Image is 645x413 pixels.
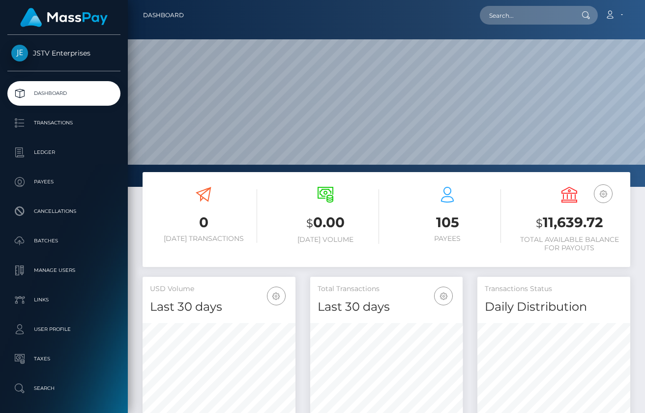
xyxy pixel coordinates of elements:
[318,284,456,294] h5: Total Transactions
[306,216,313,230] small: $
[516,213,623,233] h3: 11,639.72
[150,235,257,243] h6: [DATE] Transactions
[485,298,623,316] h4: Daily Distribution
[11,145,117,160] p: Ledger
[150,298,288,316] h4: Last 30 days
[11,352,117,366] p: Taxes
[516,236,623,252] h6: Total Available Balance for Payouts
[11,263,117,278] p: Manage Users
[7,140,120,165] a: Ledger
[150,213,257,232] h3: 0
[11,381,117,396] p: Search
[11,175,117,189] p: Payees
[7,317,120,342] a: User Profile
[394,235,501,243] h6: Payees
[11,86,117,101] p: Dashboard
[485,284,623,294] h5: Transactions Status
[7,111,120,135] a: Transactions
[150,284,288,294] h5: USD Volume
[7,376,120,401] a: Search
[11,293,117,307] p: Links
[20,8,108,27] img: MassPay Logo
[272,213,379,233] h3: 0.00
[7,347,120,371] a: Taxes
[7,170,120,194] a: Payees
[11,234,117,248] p: Batches
[11,204,117,219] p: Cancellations
[394,213,501,232] h3: 105
[480,6,572,25] input: Search...
[7,49,120,58] span: JSTV Enterprises
[7,229,120,253] a: Batches
[318,298,456,316] h4: Last 30 days
[536,216,543,230] small: $
[7,288,120,312] a: Links
[11,116,117,130] p: Transactions
[7,258,120,283] a: Manage Users
[11,322,117,337] p: User Profile
[11,45,28,61] img: JSTV Enterprises
[7,199,120,224] a: Cancellations
[272,236,379,244] h6: [DATE] Volume
[7,81,120,106] a: Dashboard
[143,5,184,26] a: Dashboard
